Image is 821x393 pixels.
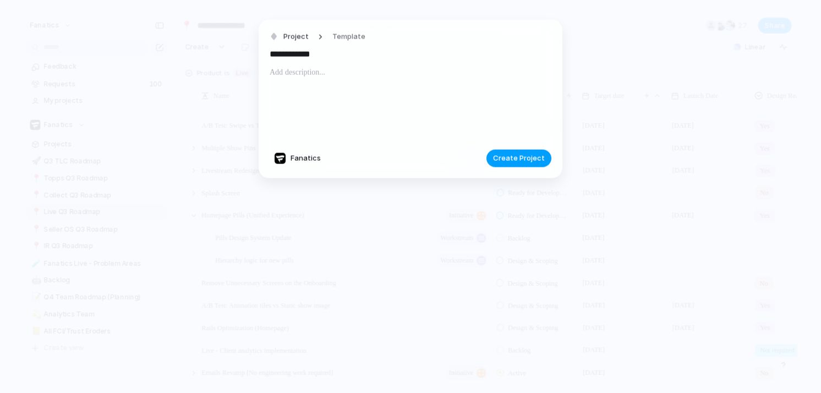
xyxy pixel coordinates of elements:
span: Fanatics [291,153,321,164]
span: Template [332,31,365,42]
button: Project [267,29,312,45]
button: Create Project [486,150,551,167]
span: Project [283,31,309,42]
span: Create Project [493,153,545,164]
button: Template [326,29,372,45]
